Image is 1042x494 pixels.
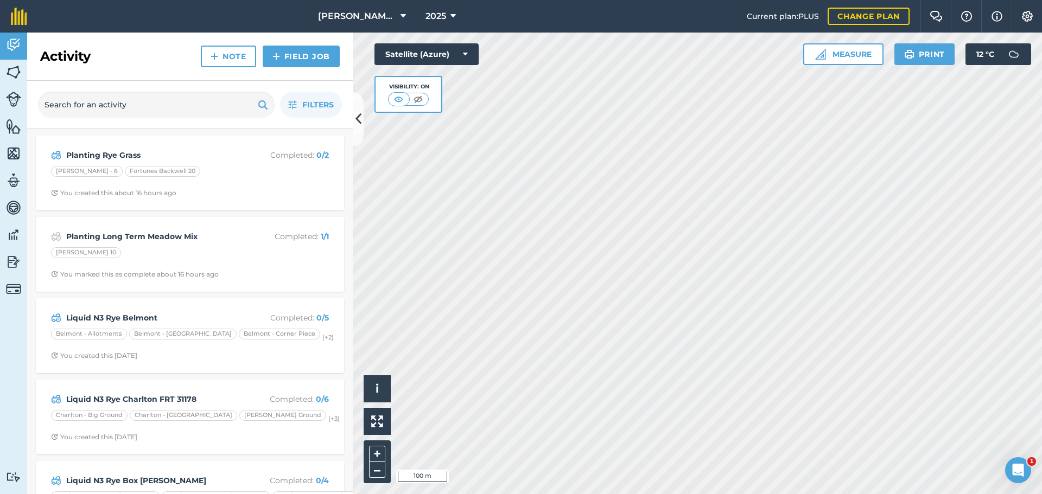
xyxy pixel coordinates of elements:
[747,10,819,22] span: Current plan : PLUS
[51,311,61,324] img: svg+xml;base64,PD94bWwgdmVyc2lvbj0iMS4wIiBlbmNvZGluZz0idXRmLTgiPz4KPCEtLSBHZW5lcmF0b3I6IEFkb2JlIE...
[6,472,21,482] img: svg+xml;base64,PD94bWwgdmVyc2lvbj0iMS4wIiBlbmNvZGluZz0idXRmLTgiPz4KPCEtLSBHZW5lcmF0b3I6IEFkb2JlIE...
[130,410,237,421] div: Charlton - [GEOGRAPHIC_DATA]
[803,43,884,65] button: Measure
[239,410,326,421] div: [PERSON_NAME] Ground
[374,43,479,65] button: Satellite (Azure)
[243,312,329,324] p: Completed :
[66,393,238,405] strong: Liquid N3 Rye Charlton FRT 31178
[392,94,405,105] img: svg+xml;base64,PHN2ZyB4bWxucz0iaHR0cDovL3d3dy53My5vcmcvMjAwMC9zdmciIHdpZHRoPSI1MCIgaGVpZ2h0PSI0MC...
[321,232,329,241] strong: 1 / 1
[239,329,320,339] div: Belmont - Corner Piece
[976,43,994,65] span: 12 ° C
[6,92,21,107] img: svg+xml;base64,PD94bWwgdmVyc2lvbj0iMS4wIiBlbmNvZGluZz0idXRmLTgiPz4KPCEtLSBHZW5lcmF0b3I6IEFkb2JlIE...
[42,142,338,204] a: Planting Rye GrassCompleted: 0/2[PERSON_NAME] - 6Fortunes Backwell 20Clock with arrow pointing cl...
[1003,43,1025,65] img: svg+xml;base64,PD94bWwgdmVyc2lvbj0iMS4wIiBlbmNvZGluZz0idXRmLTgiPz4KPCEtLSBHZW5lcmF0b3I6IEFkb2JlIE...
[1021,11,1034,22] img: A cog icon
[66,230,238,242] strong: Planting Long Term Meadow Mix
[369,462,385,478] button: –
[258,98,268,111] img: svg+xml;base64,PHN2ZyB4bWxucz0iaHR0cDovL3d3dy53My5vcmcvMjAwMC9zdmciIHdpZHRoPSIxOSIgaGVpZ2h0PSIyNC...
[960,11,973,22] img: A question mark icon
[992,10,1002,23] img: svg+xml;base64,PHN2ZyB4bWxucz0iaHR0cDovL3d3dy53My5vcmcvMjAwMC9zdmciIHdpZHRoPSIxNyIgaGVpZ2h0PSIxNy...
[243,393,329,405] p: Completed :
[243,149,329,161] p: Completed :
[6,281,21,297] img: svg+xml;base64,PD94bWwgdmVyc2lvbj0iMS4wIiBlbmNvZGluZz0idXRmLTgiPz4KPCEtLSBHZW5lcmF0b3I6IEFkb2JlIE...
[6,37,21,53] img: svg+xml;base64,PD94bWwgdmVyc2lvbj0iMS4wIiBlbmNvZGluZz0idXRmLTgiPz4KPCEtLSBHZW5lcmF0b3I6IEFkb2JlIE...
[828,8,910,25] a: Change plan
[6,64,21,80] img: svg+xml;base64,PHN2ZyB4bWxucz0iaHR0cDovL3d3dy53My5vcmcvMjAwMC9zdmciIHdpZHRoPSI1NiIgaGVpZ2h0PSI2MC...
[201,46,256,67] a: Note
[1027,457,1036,466] span: 1
[11,8,27,25] img: fieldmargin Logo
[51,247,121,258] div: [PERSON_NAME] 10
[318,10,396,23] span: [PERSON_NAME] Contracting
[51,230,61,243] img: svg+xml;base64,PD94bWwgdmVyc2lvbj0iMS4wIiBlbmNvZGluZz0idXRmLTgiPz4KPCEtLSBHZW5lcmF0b3I6IEFkb2JlIE...
[51,271,58,278] img: Clock with arrow pointing clockwise
[51,433,58,440] img: Clock with arrow pointing clockwise
[66,149,238,161] strong: Planting Rye Grass
[51,166,123,177] div: [PERSON_NAME] - 6
[316,150,329,160] strong: 0 / 2
[51,149,61,162] img: svg+xml;base64,PD94bWwgdmVyc2lvbj0iMS4wIiBlbmNvZGluZz0idXRmLTgiPz4KPCEtLSBHZW5lcmF0b3I6IEFkb2JlIE...
[328,415,340,422] small: (+ 3 )
[376,382,379,395] span: i
[425,10,446,23] span: 2025
[316,313,329,323] strong: 0 / 5
[6,200,21,216] img: svg+xml;base64,PD94bWwgdmVyc2lvbj0iMS4wIiBlbmNvZGluZz0idXRmLTgiPz4KPCEtLSBHZW5lcmF0b3I6IEFkb2JlIE...
[371,415,383,427] img: Four arrows, one pointing top left, one top right, one bottom right and the last bottom left
[42,305,338,367] a: Liquid N3 Rye BelmontCompleted: 0/5Belmont - AllotmentsBelmont - [GEOGRAPHIC_DATA]Belmont - Corne...
[42,223,338,285] a: Planting Long Term Meadow MixCompleted: 1/1[PERSON_NAME] 10Clock with arrow pointing clockwiseYou...
[369,446,385,462] button: +
[302,99,334,111] span: Filters
[6,227,21,243] img: svg+xml;base64,PD94bWwgdmVyc2lvbj0iMS4wIiBlbmNvZGluZz0idXRmLTgiPz4KPCEtLSBHZW5lcmF0b3I6IEFkb2JlIE...
[51,352,58,359] img: Clock with arrow pointing clockwise
[51,433,137,441] div: You created this [DATE]
[51,410,128,421] div: Charlton - Big Ground
[42,386,338,448] a: Liquid N3 Rye Charlton FRT 31178Completed: 0/6Charlton - Big GroundCharlton - [GEOGRAPHIC_DATA][P...
[51,393,61,406] img: svg+xml;base64,PD94bWwgdmVyc2lvbj0iMS4wIiBlbmNvZGluZz0idXRmLTgiPz4KPCEtLSBHZW5lcmF0b3I6IEFkb2JlIE...
[51,474,61,487] img: svg+xml;base64,PD94bWwgdmVyc2lvbj0iMS4wIiBlbmNvZGluZz0idXRmLTgiPz4KPCEtLSBHZW5lcmF0b3I6IEFkb2JlIE...
[322,333,334,341] small: (+ 2 )
[904,48,914,61] img: svg+xml;base64,PHN2ZyB4bWxucz0iaHR0cDovL3d3dy53My5vcmcvMjAwMC9zdmciIHdpZHRoPSIxOSIgaGVpZ2h0PSIyNC...
[280,92,342,118] button: Filters
[6,254,21,270] img: svg+xml;base64,PD94bWwgdmVyc2lvbj0iMS4wIiBlbmNvZGluZz0idXRmLTgiPz4KPCEtLSBHZW5lcmF0b3I6IEFkb2JlIE...
[38,92,275,118] input: Search for an activity
[1005,457,1031,483] iframe: Intercom live chat
[894,43,955,65] button: Print
[51,270,219,279] div: You marked this as complete about 16 hours ago
[243,230,329,242] p: Completed :
[411,94,425,105] img: svg+xml;base64,PHN2ZyB4bWxucz0iaHR0cDovL3d3dy53My5vcmcvMjAwMC9zdmciIHdpZHRoPSI1MCIgaGVpZ2h0PSI0MC...
[6,172,21,189] img: svg+xml;base64,PD94bWwgdmVyc2lvbj0iMS4wIiBlbmNvZGluZz0idXRmLTgiPz4KPCEtLSBHZW5lcmF0b3I6IEFkb2JlIE...
[930,11,943,22] img: Two speech bubbles overlapping with the left bubble in the forefront
[129,329,237,339] div: Belmont - [GEOGRAPHIC_DATA]
[272,50,280,63] img: svg+xml;base64,PHN2ZyB4bWxucz0iaHR0cDovL3d3dy53My5vcmcvMjAwMC9zdmciIHdpZHRoPSIxNCIgaGVpZ2h0PSIyNC...
[316,476,329,485] strong: 0 / 4
[316,394,329,404] strong: 0 / 6
[364,375,391,402] button: i
[6,118,21,134] img: svg+xml;base64,PHN2ZyB4bWxucz0iaHR0cDovL3d3dy53My5vcmcvMjAwMC9zdmciIHdpZHRoPSI1NiIgaGVpZ2h0PSI2MC...
[263,46,340,67] a: Field Job
[51,189,58,196] img: Clock with arrow pointing clockwise
[388,82,429,91] div: Visibility: On
[51,189,176,197] div: You created this about 16 hours ago
[243,474,329,486] p: Completed :
[211,50,218,63] img: svg+xml;base64,PHN2ZyB4bWxucz0iaHR0cDovL3d3dy53My5vcmcvMjAwMC9zdmciIHdpZHRoPSIxNCIgaGVpZ2h0PSIyNC...
[125,166,200,177] div: Fortunes Backwell 20
[815,49,826,60] img: Ruler icon
[965,43,1031,65] button: 12 °C
[40,48,91,65] h2: Activity
[51,351,137,360] div: You created this [DATE]
[66,312,238,324] strong: Liquid N3 Rye Belmont
[51,329,127,339] div: Belmont - Allotments
[6,145,21,162] img: svg+xml;base64,PHN2ZyB4bWxucz0iaHR0cDovL3d3dy53My5vcmcvMjAwMC9zdmciIHdpZHRoPSI1NiIgaGVpZ2h0PSI2MC...
[66,474,238,486] strong: Liquid N3 Rye Box [PERSON_NAME]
